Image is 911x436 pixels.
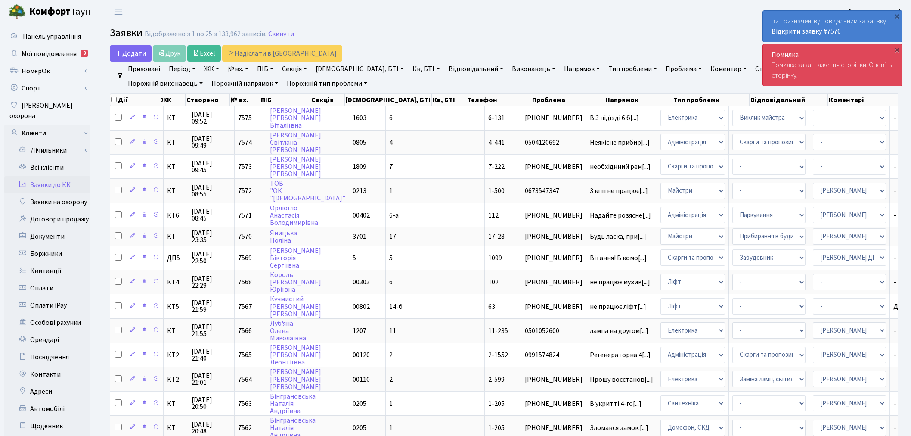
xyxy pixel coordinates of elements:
[238,302,252,311] span: 7567
[81,50,88,57] div: 9
[353,350,370,360] span: 00120
[283,76,371,91] a: Порожній тип проблеми
[167,352,184,358] span: КТ2
[353,399,366,408] span: 0205
[4,280,90,297] a: Оплати
[432,94,466,106] th: Кв, БТІ
[763,11,902,42] div: Ви призначені відповідальним за заявку
[270,179,345,203] a: ТОВ"ОК"[DEMOGRAPHIC_DATA]"
[186,94,230,106] th: Створено
[192,230,231,243] span: [DATE] 23:35
[828,94,899,106] th: Коментарі
[488,232,505,241] span: 17-28
[389,253,393,263] span: 5
[525,376,583,383] span: [PHONE_NUMBER]
[192,421,231,435] span: [DATE] 20:48
[192,299,231,313] span: [DATE] 21:59
[310,94,345,106] th: Секція
[590,423,648,433] span: Зломався замок.[...]
[353,326,366,336] span: 1207
[192,184,231,198] span: [DATE] 08:55
[590,375,653,384] span: Прошу восстанов[...]
[4,262,90,280] a: Квитанції
[110,25,143,40] span: Заявки
[389,375,393,384] span: 2
[238,186,252,196] span: 7572
[590,113,639,123] span: В 3 підїзді 6 б[...]
[22,49,77,59] span: Мої повідомлення
[389,350,393,360] span: 2
[525,255,583,262] span: [PHONE_NUMBER]
[353,162,366,171] span: 1809
[389,186,393,196] span: 1
[353,232,366,241] span: 3701
[488,423,505,433] span: 1-205
[9,3,26,21] img: logo.png
[389,326,396,336] span: 11
[4,331,90,349] a: Орендарі
[409,62,443,76] a: Кв, БТІ
[110,94,160,106] th: Дії
[238,350,252,360] span: 7565
[525,303,583,310] span: [PHONE_NUMBER]
[4,314,90,331] a: Особові рахунки
[353,423,366,433] span: 0205
[167,424,184,431] span: КТ
[892,12,901,20] div: ×
[192,251,231,265] span: [DATE] 22:50
[662,62,705,76] a: Проблема
[488,162,505,171] span: 7-222
[488,253,502,263] span: 1099
[4,62,90,80] a: НомерОк
[4,228,90,245] a: Документи
[167,279,184,286] span: КТ4
[590,186,648,196] span: 3 кпп не працює[...]
[270,106,321,130] a: [PERSON_NAME][PERSON_NAME]Віталіївна
[389,211,399,220] span: 6-а
[590,302,646,311] span: не працює ліфт[...]
[29,5,71,19] b: Комфорт
[201,62,223,76] a: ЖК
[270,319,306,343] a: Луб'янаОленаМиколаївна
[29,5,90,19] span: Таун
[353,138,366,147] span: 0805
[772,27,841,36] a: Відкрити заявку #7576
[488,350,508,360] span: 2-1552
[268,30,294,38] a: Скинути
[167,233,184,240] span: КТ
[224,62,252,76] a: № вх.
[312,62,407,76] a: [DEMOGRAPHIC_DATA], БТІ
[110,45,152,62] a: Додати
[672,94,750,106] th: Тип проблеми
[353,253,356,263] span: 5
[525,115,583,121] span: [PHONE_NUMBER]
[4,297,90,314] a: Оплати iPay
[353,375,370,384] span: 00110
[445,62,507,76] a: Відповідальний
[590,399,641,408] span: В укритті 4-го[...]
[4,383,90,400] a: Адреси
[389,162,393,171] span: 7
[270,246,321,270] a: [PERSON_NAME]ВікторіяСергіївна
[4,80,90,97] a: Спорт
[192,275,231,289] span: [DATE] 22:29
[353,211,370,220] span: 00402
[4,45,90,62] a: Мої повідомлення9
[238,375,252,384] span: 7564
[167,400,184,407] span: КТ
[590,138,650,147] span: Неякісне прибир[...]
[389,138,393,147] span: 4
[772,50,799,59] strong: Помилка
[525,187,583,194] span: 0673547347
[238,113,252,123] span: 7575
[238,277,252,287] span: 7568
[488,186,505,196] span: 1-500
[260,94,310,106] th: ПІБ
[389,232,396,241] span: 17
[488,399,505,408] span: 1-205
[561,62,603,76] a: Напрямок
[4,193,90,211] a: Заявки на охорону
[525,163,583,170] span: [PHONE_NUMBER]
[750,94,828,106] th: Відповідальний
[525,212,583,219] span: [PHONE_NUMBER]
